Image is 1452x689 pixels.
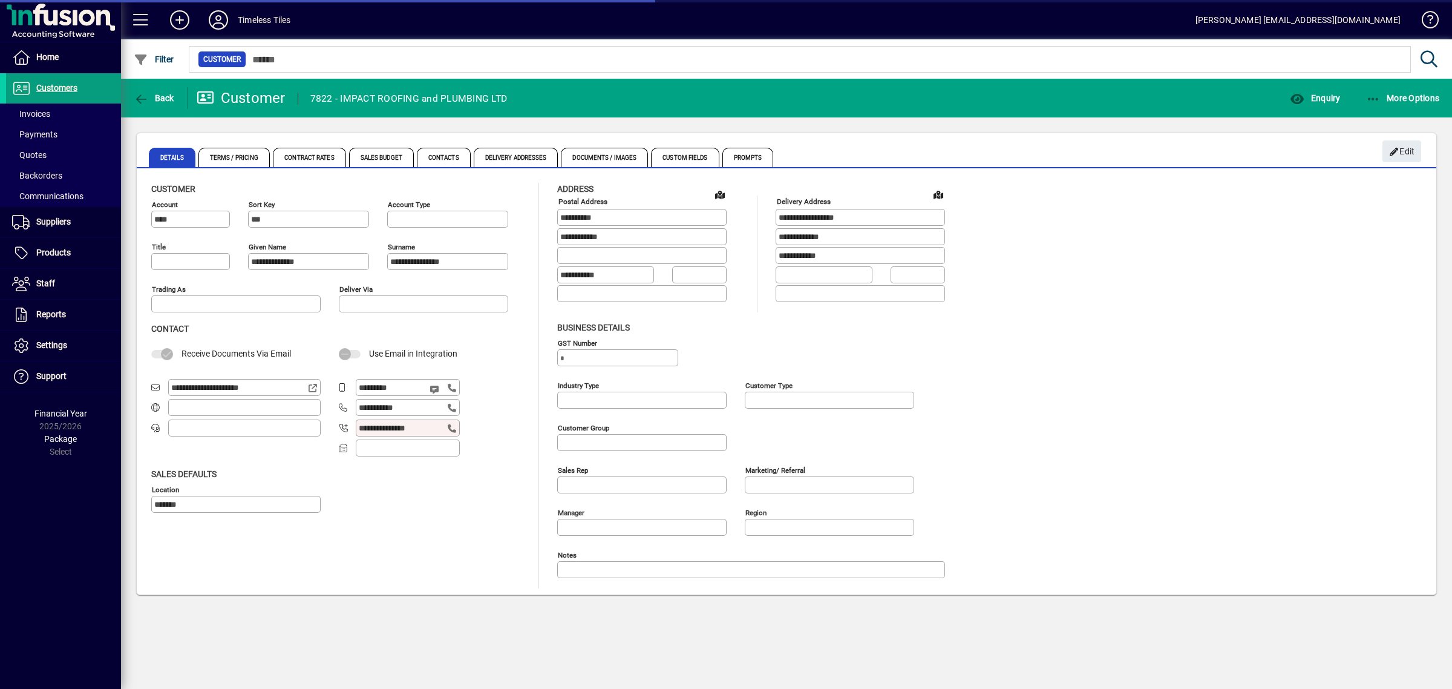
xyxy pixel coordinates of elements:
span: Reports [36,309,66,319]
span: Customer [203,53,241,65]
span: Business details [557,323,630,332]
span: Customer [151,184,195,194]
mat-label: Deliver via [339,285,373,294]
mat-label: Region [745,508,767,516]
mat-label: Manager [558,508,584,516]
a: Communications [6,186,121,206]
a: Home [6,42,121,73]
span: Receive Documents Via Email [181,349,291,358]
mat-label: Customer type [745,381,793,389]
button: Add [160,9,199,31]
span: Delivery Addresses [474,148,558,167]
span: Address [557,184,594,194]
span: Financial Year [34,409,87,418]
span: Sales Budget [349,148,414,167]
button: Edit [1382,140,1421,162]
span: Payments [12,130,57,139]
span: Quotes [12,150,47,160]
span: Contract Rates [273,148,345,167]
span: Back [134,93,174,103]
span: Home [36,52,59,62]
button: Filter [131,48,177,70]
mat-label: Account Type [388,200,430,209]
span: Documents / Images [561,148,648,167]
mat-label: Given name [249,243,286,251]
mat-label: Location [152,485,179,493]
a: Settings [6,331,121,361]
span: Products [36,248,71,257]
mat-label: Title [152,243,166,251]
a: View on map [929,185,948,204]
span: Sales defaults [151,469,217,479]
a: Reports [6,300,121,330]
mat-label: Sort key [249,200,275,209]
span: Package [44,434,77,444]
div: Timeless Tiles [238,10,290,30]
mat-label: GST Number [558,338,597,347]
span: Suppliers [36,217,71,226]
div: [PERSON_NAME] [EMAIL_ADDRESS][DOMAIN_NAME] [1195,10,1401,30]
span: Filter [134,54,174,64]
span: Communications [12,191,83,201]
button: Profile [199,9,238,31]
span: Prompts [722,148,774,167]
span: Backorders [12,171,62,180]
a: Staff [6,269,121,299]
a: Quotes [6,145,121,165]
mat-label: Notes [558,550,577,559]
span: Custom Fields [651,148,719,167]
span: More Options [1366,93,1440,103]
mat-label: Surname [388,243,415,251]
span: Staff [36,279,55,288]
span: Edit [1389,142,1415,162]
a: Suppliers [6,207,121,237]
mat-label: Marketing/ Referral [745,466,805,474]
mat-label: Sales rep [558,466,588,474]
button: Back [131,87,177,109]
a: Backorders [6,165,121,186]
a: Invoices [6,104,121,124]
button: Send SMS [421,375,450,404]
a: Support [6,361,121,392]
span: Use Email in Integration [369,349,457,358]
a: Products [6,238,121,268]
a: View on map [710,185,730,204]
app-page-header-button: Back [121,87,188,109]
mat-label: Account [152,200,178,209]
a: Payments [6,124,121,145]
span: Support [36,371,67,381]
span: Contact [151,324,189,334]
span: Invoices [12,109,50,119]
mat-label: Trading as [152,285,186,294]
span: Details [149,148,195,167]
span: Enquiry [1290,93,1340,103]
mat-label: Customer group [558,423,609,432]
button: More Options [1363,87,1443,109]
span: Contacts [417,148,471,167]
span: Customers [36,83,77,93]
mat-label: Industry type [558,381,599,389]
span: Terms / Pricing [198,148,270,167]
a: Knowledge Base [1413,2,1437,42]
div: 7822 - IMPACT ROOFING and PLUMBING LTD [310,89,508,108]
div: Customer [197,88,286,108]
span: Settings [36,340,67,350]
button: Enquiry [1287,87,1343,109]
